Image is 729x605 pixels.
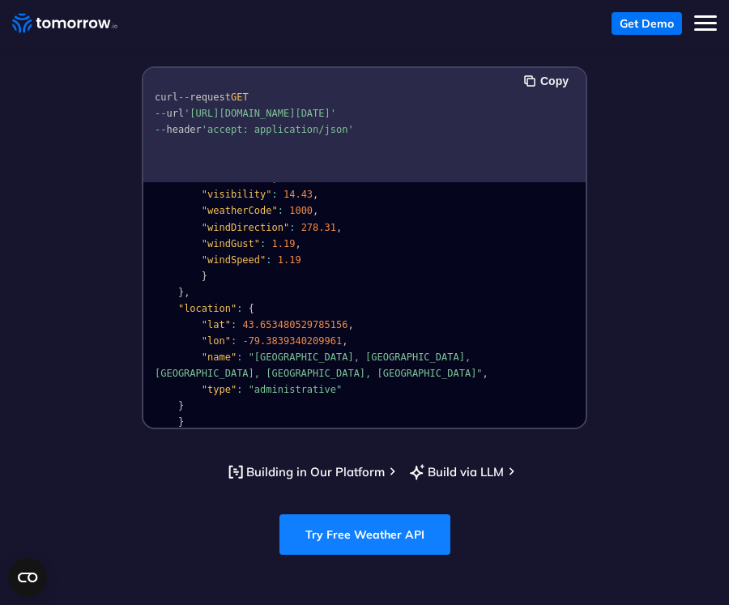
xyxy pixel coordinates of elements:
[178,416,184,428] span: }
[336,221,342,232] span: ,
[166,124,201,135] span: header
[242,335,248,347] span: -
[202,384,237,395] span: "type"
[184,286,190,297] span: ,
[202,319,231,330] span: "lat"
[8,558,47,597] button: Open CMP widget
[178,302,237,313] span: "location"
[295,237,301,249] span: ,
[266,254,271,265] span: :
[266,173,271,184] span: 0
[202,335,231,347] span: "lon"
[272,237,296,249] span: 1.19
[442,21,478,49] button: Java
[184,108,336,119] span: '[URL][DOMAIN_NAME][DATE]'
[155,108,166,119] span: --
[155,351,483,379] span: "[GEOGRAPHIC_DATA], [GEOGRAPHIC_DATA], [GEOGRAPHIC_DATA], [GEOGRAPHIC_DATA], [GEOGRAPHIC_DATA]"
[342,335,347,347] span: ,
[202,237,260,249] span: "windGust"
[407,462,504,482] a: Build via LLM
[301,221,336,232] span: 278.31
[12,11,117,36] a: Home link
[313,189,318,200] span: ,
[483,368,488,379] span: ,
[242,319,347,330] span: 43.653480529785156
[237,384,242,395] span: :
[249,384,343,395] span: "administrative"
[226,462,385,482] a: Building in Our Platform
[178,400,184,411] span: }
[231,319,237,330] span: :
[155,92,178,103] span: curl
[249,302,254,313] span: {
[202,221,289,232] span: "windDirection"
[202,270,207,281] span: }
[694,12,717,35] button: Toggle mobile menu
[249,335,343,347] span: 79.3839340209961
[178,286,184,297] span: }
[202,189,272,200] span: "visibility"
[231,335,237,347] span: :
[190,92,231,103] span: request
[254,173,260,184] span: :
[289,221,295,232] span: :
[283,189,313,200] span: 14.43
[237,351,242,363] span: :
[202,173,254,184] span: "uvIndex"
[338,21,385,49] button: Python
[237,302,242,313] span: :
[524,72,573,90] button: Copy
[166,108,184,119] span: url
[278,254,301,265] span: 1.19
[202,351,237,363] span: "name"
[289,205,313,216] span: 1000
[313,205,318,216] span: ,
[612,12,682,35] a: Get Demo
[403,21,423,49] button: R
[279,21,318,49] button: Node
[347,319,353,330] span: ,
[278,205,283,216] span: :
[202,205,278,216] span: "weatherCode"
[497,21,524,49] button: Go
[260,237,266,249] span: :
[202,124,354,135] span: 'accept: application/json'
[142,21,178,49] button: Shell
[272,173,278,184] span: ,
[231,92,249,103] span: GET
[155,124,166,135] span: --
[272,189,278,200] span: :
[198,21,260,49] button: Javascript
[202,254,266,265] span: "windSpeed"
[279,514,450,555] a: Try Free Weather API
[178,92,190,103] span: --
